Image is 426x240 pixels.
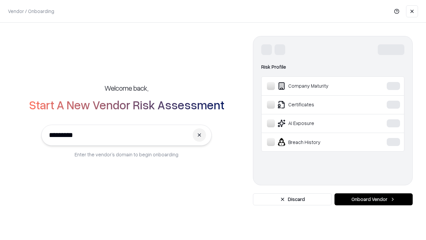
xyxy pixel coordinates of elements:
div: Certificates [267,101,366,109]
div: Company Maturity [267,82,366,90]
p: Enter the vendor’s domain to begin onboarding [75,151,178,158]
button: Onboard Vendor [334,193,413,205]
button: Discard [253,193,332,205]
div: Breach History [267,138,366,146]
div: AI Exposure [267,119,366,127]
h2: Start A New Vendor Risk Assessment [29,98,224,111]
h5: Welcome back, [105,83,148,93]
div: Risk Profile [261,63,404,71]
p: Vendor / Onboarding [8,8,54,15]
